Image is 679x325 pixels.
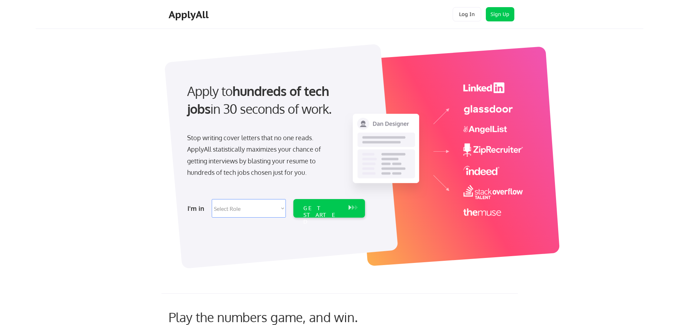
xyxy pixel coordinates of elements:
[187,132,334,178] div: Stop writing cover letters that no one reads. ApplyAll statistically maximizes your chance of get...
[187,203,207,214] div: I'm in
[303,205,341,225] div: GET STARTED
[486,7,514,21] button: Sign Up
[187,82,362,118] div: Apply to in 30 seconds of work.
[187,83,332,117] strong: hundreds of tech jobs
[169,309,390,325] div: Play the numbers game, and win.
[169,9,211,21] div: ApplyAll
[453,7,481,21] button: Log In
